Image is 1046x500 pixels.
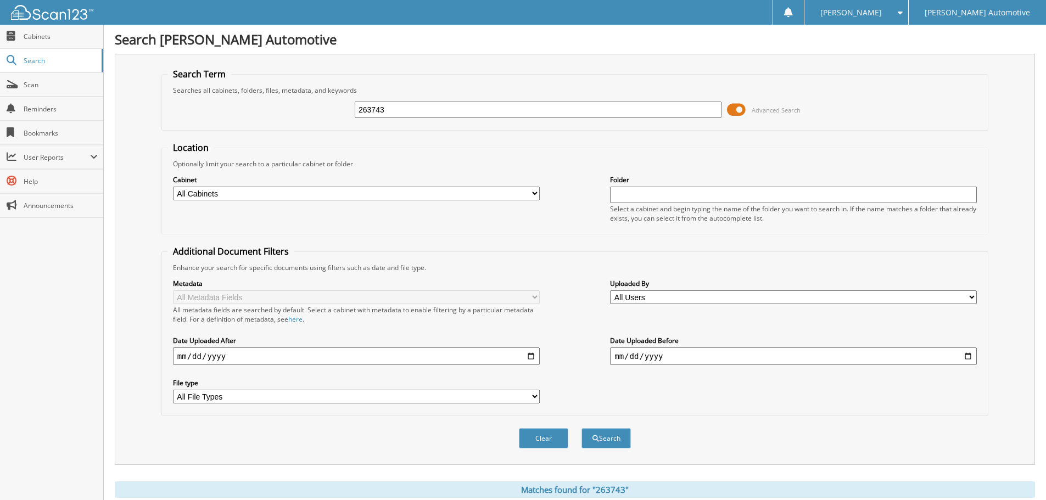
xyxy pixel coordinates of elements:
[24,201,98,210] span: Announcements
[820,9,882,16] span: [PERSON_NAME]
[173,336,540,345] label: Date Uploaded After
[167,159,982,168] div: Optionally limit your search to a particular cabinet or folder
[11,5,93,20] img: scan123-logo-white.svg
[288,314,303,324] a: here
[173,175,540,184] label: Cabinet
[24,104,98,114] span: Reminders
[752,106,801,114] span: Advanced Search
[167,245,294,257] legend: Additional Document Filters
[24,32,98,41] span: Cabinets
[167,68,231,80] legend: Search Term
[24,80,98,89] span: Scan
[173,378,540,387] label: File type
[24,56,96,65] span: Search
[610,204,977,223] div: Select a cabinet and begin typing the name of the folder you want to search in. If the name match...
[173,347,540,365] input: start
[24,153,90,162] span: User Reports
[925,9,1030,16] span: [PERSON_NAME] Automotive
[173,279,540,288] label: Metadata
[167,263,982,272] div: Enhance your search for specific documents using filters such as date and file type.
[610,347,977,365] input: end
[167,142,214,154] legend: Location
[24,128,98,138] span: Bookmarks
[115,481,1035,498] div: Matches found for "263743"
[610,175,977,184] label: Folder
[610,336,977,345] label: Date Uploaded Before
[581,428,631,448] button: Search
[519,428,568,448] button: Clear
[167,86,982,95] div: Searches all cabinets, folders, files, metadata, and keywords
[610,279,977,288] label: Uploaded By
[173,305,540,324] div: All metadata fields are searched by default. Select a cabinet with metadata to enable filtering b...
[24,177,98,186] span: Help
[115,30,1035,48] h1: Search [PERSON_NAME] Automotive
